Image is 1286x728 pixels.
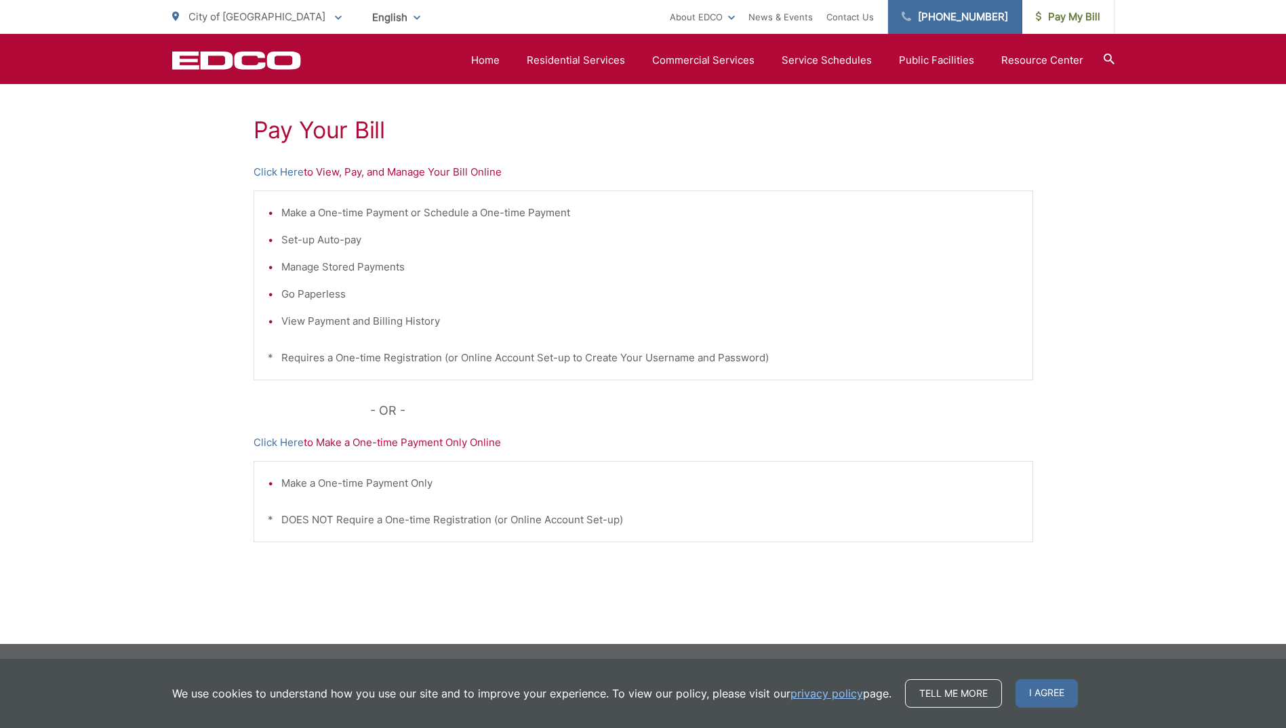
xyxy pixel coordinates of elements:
span: Pay My Bill [1036,9,1100,25]
a: Commercial Services [652,52,755,68]
a: Click Here [254,164,304,180]
a: privacy policy [790,685,863,702]
a: Home [471,52,500,68]
p: * DOES NOT Require a One-time Registration (or Online Account Set-up) [268,512,1019,528]
a: Service Schedules [782,52,872,68]
li: Manage Stored Payments [281,259,1019,275]
li: Make a One-time Payment Only [281,475,1019,491]
a: Residential Services [527,52,625,68]
a: Resource Center [1001,52,1083,68]
a: About EDCO [670,9,735,25]
li: Set-up Auto-pay [281,232,1019,248]
a: Tell me more [905,679,1002,708]
span: I agree [1016,679,1078,708]
p: to View, Pay, and Manage Your Bill Online [254,164,1033,180]
a: EDCD logo. Return to the homepage. [172,51,301,70]
a: Contact Us [826,9,874,25]
p: - OR - [370,401,1033,421]
a: Click Here [254,434,304,451]
h1: Pay Your Bill [254,117,1033,144]
li: View Payment and Billing History [281,313,1019,329]
p: * Requires a One-time Registration (or Online Account Set-up to Create Your Username and Password) [268,350,1019,366]
span: City of [GEOGRAPHIC_DATA] [188,10,325,23]
li: Go Paperless [281,286,1019,302]
p: We use cookies to understand how you use our site and to improve your experience. To view our pol... [172,685,891,702]
a: News & Events [748,9,813,25]
li: Make a One-time Payment or Schedule a One-time Payment [281,205,1019,221]
span: English [362,5,430,29]
p: to Make a One-time Payment Only Online [254,434,1033,451]
a: Public Facilities [899,52,974,68]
